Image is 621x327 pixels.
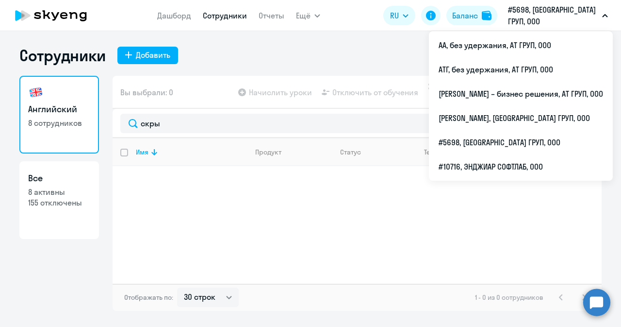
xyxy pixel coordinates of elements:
[28,118,90,128] p: 8 сотрудников
[452,10,478,21] div: Баланс
[28,197,90,208] p: 155 отключены
[508,4,598,27] p: #5698, [GEOGRAPHIC_DATA] ГРУП, ООО
[446,6,497,25] button: Балансbalance
[28,85,44,100] img: english
[296,10,310,21] span: Ещё
[19,161,99,239] a: Все8 активны155 отключены
[415,148,497,156] div: Текущий уровень
[340,148,407,156] div: Статус
[429,31,613,181] ul: Ещё
[136,148,247,156] div: Имя
[28,172,90,185] h3: Все
[136,49,170,61] div: Добавить
[120,114,594,133] input: Поиск по имени, email, продукту или статусу
[117,47,178,64] button: Добавить
[124,293,173,302] span: Отображать по:
[28,103,90,116] h3: Английский
[19,46,106,65] h1: Сотрудники
[503,4,613,27] button: #5698, [GEOGRAPHIC_DATA] ГРУП, ООО
[28,187,90,197] p: 8 активны
[19,76,99,154] a: Английский8 сотрудников
[259,11,284,20] a: Отчеты
[424,148,479,156] div: Текущий уровень
[120,86,173,98] span: Вы выбрали: 0
[136,148,148,156] div: Имя
[482,11,491,20] img: balance
[203,11,247,20] a: Сотрудники
[296,6,320,25] button: Ещё
[475,293,543,302] span: 1 - 0 из 0 сотрудников
[157,11,191,20] a: Дашборд
[255,148,281,156] div: Продукт
[255,148,332,156] div: Продукт
[340,148,361,156] div: Статус
[383,6,415,25] button: RU
[390,10,399,21] span: RU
